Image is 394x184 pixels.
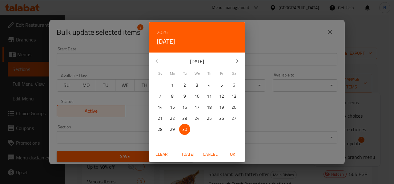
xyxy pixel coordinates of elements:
button: OK [223,149,242,160]
span: Clear [154,151,169,158]
p: 16 [182,104,187,111]
p: 12 [219,92,224,100]
button: 15 [167,102,178,113]
button: 22 [167,113,178,124]
button: 4 [204,80,215,91]
button: 20 [228,102,239,113]
p: 14 [158,104,163,111]
button: 29 [167,124,178,135]
span: Tu [179,71,190,76]
p: 3 [196,81,198,89]
p: 5 [220,81,223,89]
p: 1 [171,81,174,89]
p: 28 [158,126,163,133]
button: 24 [191,113,203,124]
span: Cancel [203,151,218,158]
p: 2 [183,81,186,89]
button: 26 [216,113,227,124]
p: 27 [231,115,236,122]
span: Su [155,71,166,76]
p: 8 [171,92,174,100]
p: 26 [219,115,224,122]
p: 15 [170,104,175,111]
button: 17 [191,102,203,113]
button: 5 [216,80,227,91]
p: 6 [233,81,235,89]
button: 11 [204,91,215,102]
button: 6 [228,80,239,91]
p: 23 [182,115,187,122]
button: 12 [216,91,227,102]
span: Th [204,71,215,76]
button: 23 [179,113,190,124]
button: 2025 [157,28,168,37]
button: 18 [204,102,215,113]
p: 20 [231,104,236,111]
button: 8 [167,91,178,102]
p: 19 [219,104,224,111]
p: 24 [195,115,199,122]
button: 28 [155,124,166,135]
button: 10 [191,91,203,102]
button: [DATE] [178,149,198,160]
button: 19 [216,102,227,113]
button: 3 [191,80,203,91]
p: 21 [158,115,163,122]
button: 1 [167,80,178,91]
button: 16 [179,102,190,113]
span: We [191,71,203,76]
button: 13 [228,91,239,102]
p: 13 [231,92,236,100]
button: 27 [228,113,239,124]
p: 11 [207,92,212,100]
button: 2 [179,80,190,91]
span: [DATE] [181,151,195,158]
p: 22 [170,115,175,122]
button: 30 [179,124,190,135]
span: Mo [167,71,178,76]
p: 29 [170,126,175,133]
button: 25 [204,113,215,124]
p: 10 [195,92,199,100]
p: 25 [207,115,212,122]
p: [DATE] [164,58,230,65]
button: 21 [155,113,166,124]
button: Clear [152,149,171,160]
button: 7 [155,91,166,102]
p: 18 [207,104,212,111]
p: 4 [208,81,211,89]
button: 14 [155,102,166,113]
button: Cancel [200,149,220,160]
button: [DATE] [157,37,175,46]
p: 9 [183,92,186,100]
span: Sa [228,71,239,76]
span: OK [225,151,240,158]
p: 30 [182,126,187,133]
p: 7 [159,92,161,100]
button: 9 [179,91,190,102]
p: 17 [195,104,199,111]
span: Fr [216,71,227,76]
